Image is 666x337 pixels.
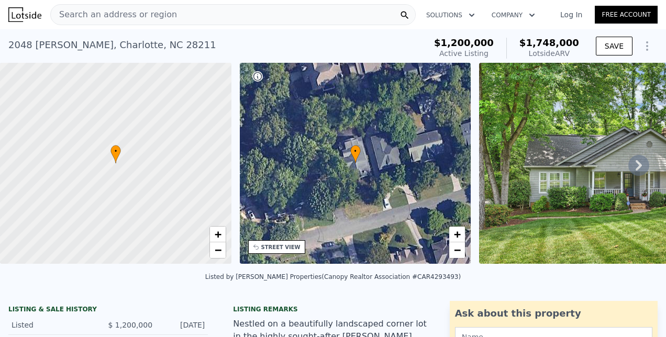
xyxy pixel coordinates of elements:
[595,6,658,24] a: Free Account
[483,6,543,25] button: Company
[12,320,99,330] div: Listed
[637,36,658,57] button: Show Options
[455,306,652,321] div: Ask about this property
[161,320,205,330] div: [DATE]
[261,243,301,251] div: STREET VIEW
[434,37,494,48] span: $1,200,000
[350,145,361,163] div: •
[214,228,221,241] span: +
[214,243,221,256] span: −
[233,305,432,313] div: Listing remarks
[51,8,177,21] span: Search an address or region
[596,37,632,55] button: SAVE
[350,147,361,156] span: •
[548,9,595,20] a: Log In
[8,305,208,316] div: LISTING & SALE HISTORY
[519,48,579,59] div: Lotside ARV
[210,227,226,242] a: Zoom in
[8,7,41,22] img: Lotside
[449,242,465,258] a: Zoom out
[439,49,489,58] span: Active Listing
[418,6,483,25] button: Solutions
[454,228,461,241] span: +
[110,147,121,156] span: •
[210,242,226,258] a: Zoom out
[519,37,579,48] span: $1,748,000
[110,145,121,163] div: •
[205,273,461,280] div: Listed by [PERSON_NAME] Properties (Canopy Realtor Association #CAR4293493)
[449,227,465,242] a: Zoom in
[8,38,216,52] div: 2048 [PERSON_NAME] , Charlotte , NC 28211
[454,243,461,256] span: −
[108,321,152,329] span: $ 1,200,000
